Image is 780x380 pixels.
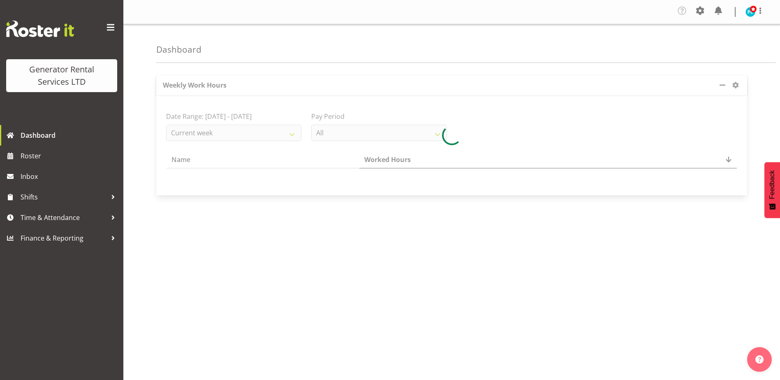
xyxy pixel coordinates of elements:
img: payrol-lady11294.jpg [745,7,755,17]
span: Feedback [768,170,776,199]
div: Generator Rental Services LTD [14,63,109,88]
span: Inbox [21,170,119,183]
button: Feedback - Show survey [764,162,780,218]
span: Finance & Reporting [21,232,107,244]
span: Time & Attendance [21,211,107,224]
h4: Dashboard [156,45,201,54]
span: Roster [21,150,119,162]
img: Rosterit website logo [6,21,74,37]
span: Shifts [21,191,107,203]
span: Dashboard [21,129,119,141]
img: help-xxl-2.png [755,355,764,364]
